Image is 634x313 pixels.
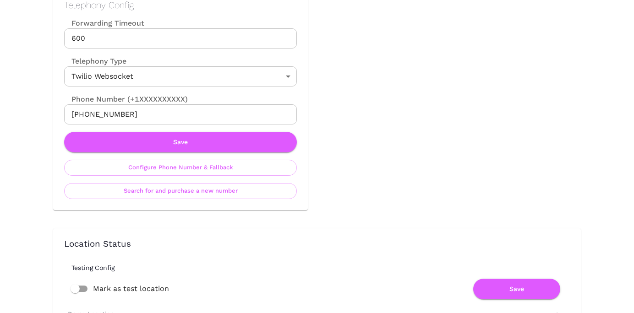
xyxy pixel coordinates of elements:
label: Telephony Type [64,56,126,66]
button: Configure Phone Number & Fallback [64,160,297,176]
button: Save [64,132,297,152]
button: Search for and purchase a new number [64,183,297,199]
label: Forwarding Timeout [64,18,297,28]
button: Save [473,279,560,299]
h6: Testing Config [71,264,577,271]
div: Twilio Websocket [64,66,297,86]
span: Mark as test location [93,283,169,294]
label: Phone Number (+1XXXXXXXXXX) [64,94,297,104]
h3: Location Status [64,239,570,249]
